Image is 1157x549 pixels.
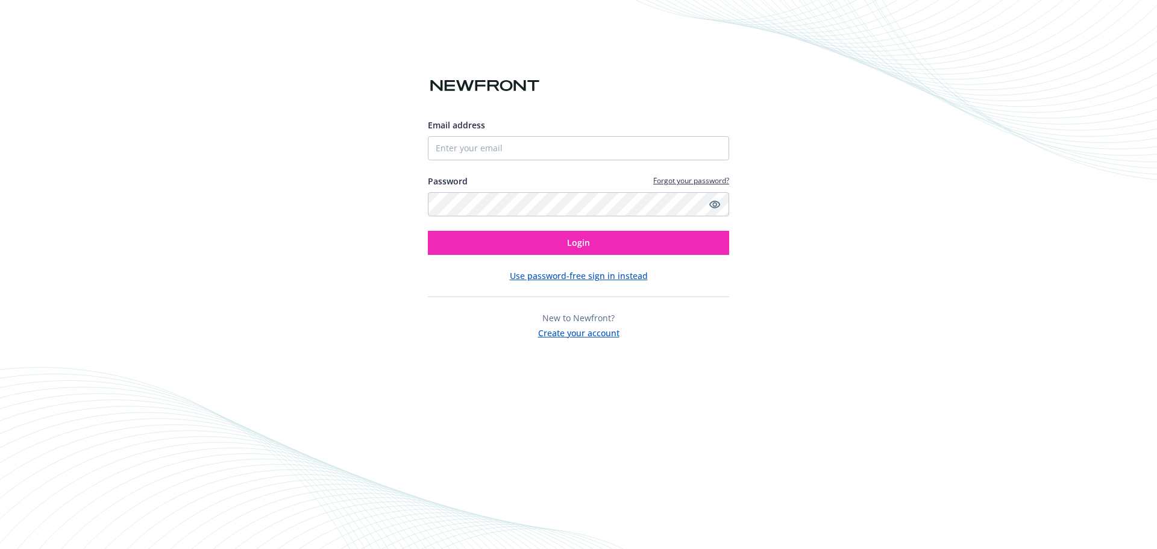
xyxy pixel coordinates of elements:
[428,119,485,131] span: Email address
[510,269,648,282] button: Use password-free sign in instead
[428,192,729,216] input: Enter your password
[428,75,542,96] img: Newfront logo
[542,312,615,324] span: New to Newfront?
[707,197,722,212] a: Show password
[428,136,729,160] input: Enter your email
[653,175,729,186] a: Forgot your password?
[567,237,590,248] span: Login
[428,231,729,255] button: Login
[538,324,619,339] button: Create your account
[428,175,468,187] label: Password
